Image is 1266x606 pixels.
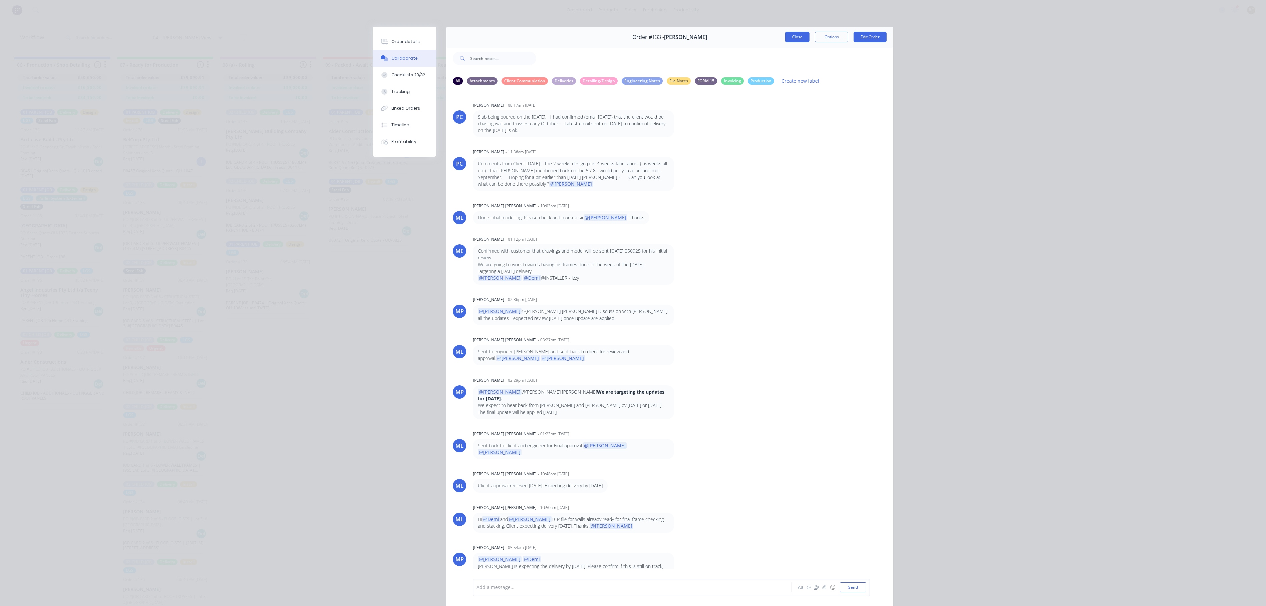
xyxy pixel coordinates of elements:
[667,77,691,85] div: File Notes
[478,275,522,281] span: @[PERSON_NAME]
[549,181,593,187] span: @[PERSON_NAME]
[478,308,522,314] span: @[PERSON_NAME]
[506,149,537,155] div: - 11:36am [DATE]
[478,348,669,362] p: Sent to engineer [PERSON_NAME] and sent back to client for review and approval.
[778,76,823,85] button: Create new label
[506,545,537,551] div: - 05:54am [DATE]
[473,149,504,155] div: [PERSON_NAME]
[478,442,669,456] p: Sent back to client and engineer for Final approval.
[473,431,537,437] div: [PERSON_NAME] [PERSON_NAME]
[453,77,463,85] div: All
[455,348,463,356] div: ML
[373,50,436,67] button: Collaborate
[538,337,569,343] div: - 03:27pm [DATE]
[538,431,569,437] div: - 01:23pm [DATE]
[478,389,669,416] p: @[PERSON_NAME] [PERSON_NAME] We expect to hear back from [PERSON_NAME] and [PERSON_NAME] by [DATE...
[506,102,537,108] div: - 08:17am [DATE]
[829,583,837,591] button: ☺
[373,117,436,133] button: Timeline
[373,133,436,150] button: Profitability
[455,214,463,222] div: ML
[455,442,463,450] div: ML
[478,556,522,562] span: @[PERSON_NAME]
[473,102,504,108] div: [PERSON_NAME]
[478,160,669,187] p: Comments from Client [DATE] - The 2 weeks design plus 4 weeks fabrication ( 6 weeks all up ) that...
[523,275,541,281] span: @Demi
[473,471,537,477] div: [PERSON_NAME] [PERSON_NAME]
[664,34,707,40] span: [PERSON_NAME]
[455,482,463,490] div: ML
[506,297,537,303] div: - 02:36pm [DATE]
[580,77,618,85] div: Detailing/Design
[721,77,744,85] div: Invoicing
[506,236,537,242] div: - 01:12pm [DATE]
[508,516,552,522] span: @[PERSON_NAME]
[478,261,669,268] p: We are going to work towards having his frames done in the week of the [DATE].
[695,77,717,85] div: FORM 15
[854,32,887,42] button: Edit Order
[373,83,436,100] button: Tracking
[840,582,866,592] button: Send
[506,377,537,383] div: - 02:29pm [DATE]
[391,122,409,128] div: Timeline
[478,248,669,261] p: Confirmed with customer that drawings and model will be sent [DATE] 050925 for his initial review.
[473,203,537,209] div: [PERSON_NAME] [PERSON_NAME]
[805,583,813,591] button: @
[478,516,669,530] p: Hi and FCP file for walls already ready for final frame checking and stacking. Client expecting d...
[373,33,436,50] button: Order details
[622,77,663,85] div: Engineering Notes
[815,32,848,42] button: Options
[496,355,540,361] span: @[PERSON_NAME]
[455,555,464,563] div: MP
[797,583,805,591] button: Aa
[455,388,464,396] div: MP
[541,355,585,361] span: @[PERSON_NAME]
[473,337,537,343] div: [PERSON_NAME] [PERSON_NAME]
[478,449,522,455] span: @[PERSON_NAME]
[391,55,418,61] div: Collaborate
[373,100,436,117] button: Linked Orders
[478,275,669,281] p: @INSTALLER - Izzy
[538,505,569,511] div: - 10:50am [DATE]
[473,297,504,303] div: [PERSON_NAME]
[584,214,627,221] span: @[PERSON_NAME]
[478,268,669,275] p: Targeting a [DATE] delivery.
[552,77,576,85] div: Deliveries
[391,39,420,45] div: Order details
[456,160,463,168] div: PC
[467,77,498,85] div: Attachments
[478,389,522,395] span: @[PERSON_NAME]
[391,89,410,95] div: Tracking
[785,32,810,42] button: Close
[473,505,537,511] div: [PERSON_NAME] [PERSON_NAME]
[455,515,463,523] div: ML
[470,52,536,65] input: Search notes...
[473,377,504,383] div: [PERSON_NAME]
[583,442,627,449] span: @[PERSON_NAME]
[473,545,504,551] div: [PERSON_NAME]
[478,389,664,402] strong: We are targeting the updates for [DATE].
[632,34,664,40] span: Order #133 -
[523,556,541,562] span: @Demi
[478,563,669,583] p: [PERSON_NAME] is expecting the delivery by [DATE]. Please confirm if this is still on track, othe...
[456,113,463,121] div: PC
[391,139,416,145] div: Profitability
[538,471,569,477] div: - 10:48am [DATE]
[391,105,420,111] div: Linked Orders
[373,67,436,83] button: Checklists 20/32
[482,516,500,522] span: @Demi
[748,77,774,85] div: Production
[590,523,633,529] span: @[PERSON_NAME]
[478,308,669,322] p: @[PERSON_NAME] [PERSON_NAME] Discussion with [PERSON_NAME] all the updates - expected review [DAT...
[455,247,463,255] div: ME
[473,236,504,242] div: [PERSON_NAME]
[478,214,644,221] p: Done intial modelling. Please check and markup sir . Thanks
[538,203,569,209] div: - 10:03am [DATE]
[478,482,603,489] p: Client approval recieved [DATE]. Expecting delivery by [DATE]
[502,77,548,85] div: Client Communiation
[391,72,425,78] div: Checklists 20/32
[455,307,464,315] div: MP
[478,114,669,134] p: Slab being poured on the [DATE]. I had confirmed (email [DATE]) that the client would be chasing ...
